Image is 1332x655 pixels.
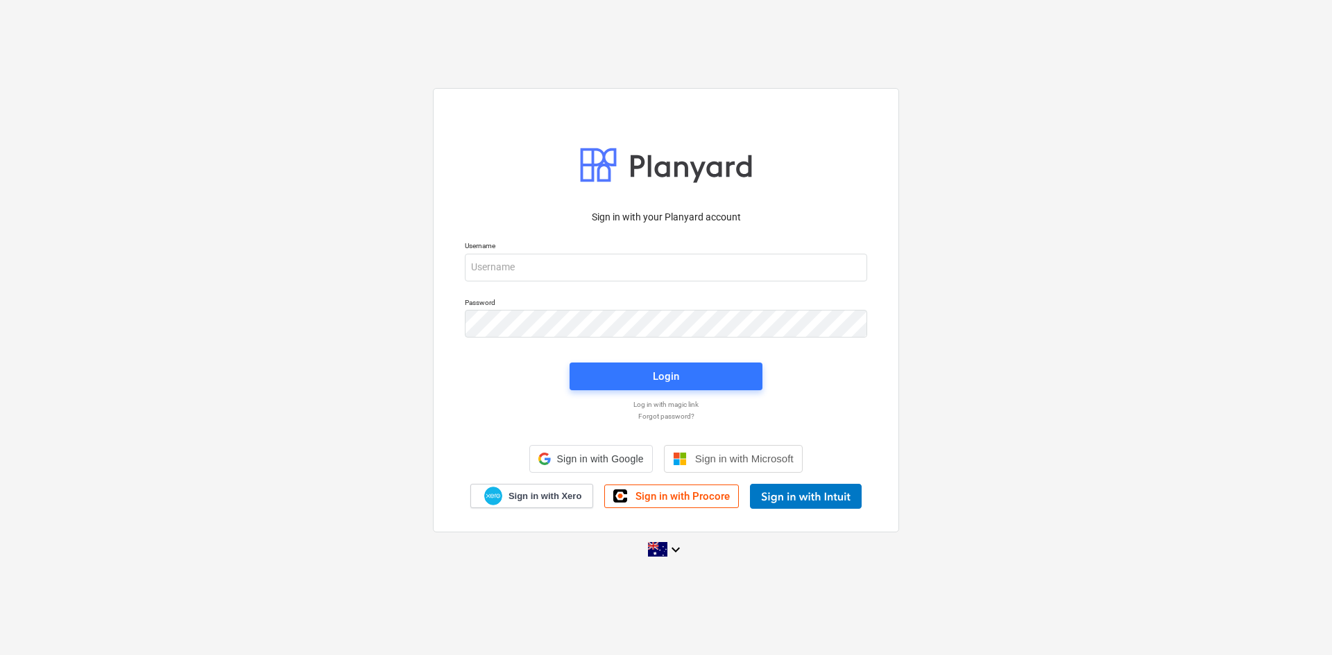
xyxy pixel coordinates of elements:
[484,487,502,505] img: Xero logo
[667,541,684,558] i: keyboard_arrow_down
[695,453,794,464] span: Sign in with Microsoft
[529,445,652,473] div: Sign in with Google
[465,298,867,310] p: Password
[509,490,581,503] span: Sign in with Xero
[673,452,687,466] img: Microsoft logo
[604,484,739,508] a: Sign in with Procore
[458,400,874,409] a: Log in with magic link
[465,254,867,281] input: Username
[470,484,594,508] a: Sign in with Xero
[570,363,762,390] button: Login
[458,412,874,421] a: Forgot password?
[465,210,867,225] p: Sign in with your Planyard account
[635,490,730,503] span: Sign in with Procore
[465,241,867,253] p: Username
[556,453,643,464] span: Sign in with Google
[653,367,679,385] div: Login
